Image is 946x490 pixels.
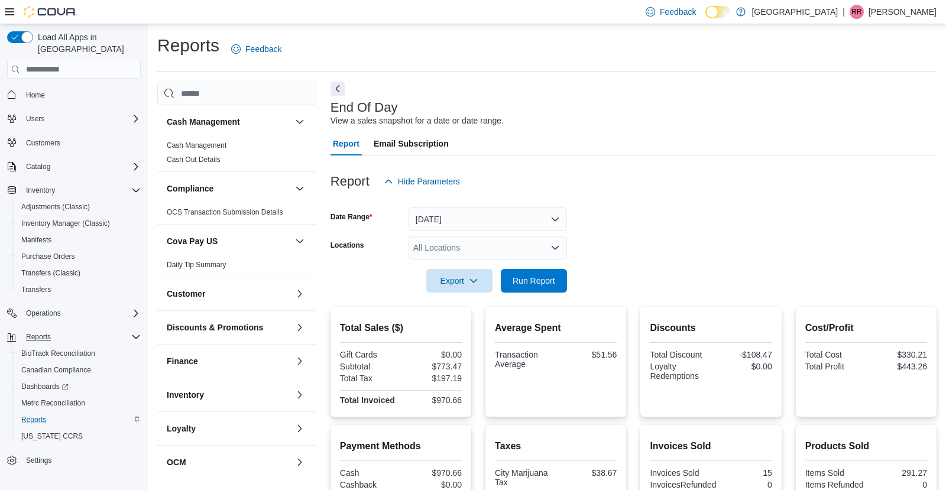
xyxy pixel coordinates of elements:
span: Purchase Orders [17,249,141,264]
div: 291.27 [869,468,927,478]
span: Customers [26,138,60,148]
span: Settings [21,453,141,468]
div: $970.66 [403,468,462,478]
h3: Finance [167,355,198,367]
div: Ruben Romero [850,5,864,19]
a: Transfers (Classic) [17,266,85,280]
h1: Reports [157,34,219,57]
div: City Marijuana Tax [495,468,553,487]
span: Manifests [21,235,51,245]
div: Items Refunded [805,480,864,489]
h3: Inventory [167,389,204,401]
a: Manifests [17,233,56,247]
span: Export [433,269,485,293]
span: Inventory Manager (Classic) [17,216,141,231]
div: Compliance [157,205,316,224]
button: Manifests [12,232,145,248]
div: Total Profit [805,362,864,371]
span: Dashboards [21,382,69,391]
button: Inventory [293,388,307,402]
span: Adjustments (Classic) [21,202,90,212]
h3: OCM [167,456,186,468]
h3: Compliance [167,183,213,194]
span: Cash Out Details [167,155,221,164]
span: Feedback [660,6,696,18]
label: Locations [331,241,364,250]
div: Cash Management [157,138,316,171]
div: Cova Pay US [157,258,316,277]
button: Settings [2,452,145,469]
a: Settings [21,453,56,468]
button: Customers [2,134,145,151]
button: OCM [167,456,290,468]
span: Purchase Orders [21,252,75,261]
button: [US_STATE] CCRS [12,428,145,444]
span: Reports [26,332,51,342]
button: Loyalty [167,423,290,434]
button: Discounts & Promotions [293,320,307,335]
div: $38.67 [558,468,617,478]
div: Total Tax [340,374,399,383]
h3: Loyalty [167,423,196,434]
h3: End Of Day [331,100,398,115]
span: Operations [21,306,141,320]
button: Users [2,111,145,127]
a: OCS Transaction Submission Details [167,208,283,216]
p: [PERSON_NAME] [869,5,937,19]
button: Inventory Manager (Classic) [12,215,145,232]
button: Inventory [2,182,145,199]
a: Dashboards [17,379,73,394]
button: Inventory [167,389,290,401]
a: Metrc Reconciliation [17,396,90,410]
div: $330.21 [869,350,927,359]
div: Transaction Average [495,350,553,369]
div: -$108.47 [714,350,772,359]
a: Cash Out Details [167,155,221,164]
span: Catalog [26,162,50,171]
button: Discounts & Promotions [167,322,290,333]
div: Subtotal [340,362,399,371]
span: Transfers (Classic) [21,268,80,278]
button: Finance [167,355,290,367]
button: Operations [2,305,145,322]
button: Metrc Reconciliation [12,395,145,411]
span: Transfers (Classic) [17,266,141,280]
div: $0.00 [403,350,462,359]
span: Catalog [21,160,141,174]
span: Canadian Compliance [17,363,141,377]
button: Transfers (Classic) [12,265,145,281]
span: Run Report [513,275,555,287]
span: Users [21,112,141,126]
button: Reports [12,411,145,428]
button: Finance [293,354,307,368]
div: $970.66 [403,395,462,405]
span: Home [26,90,45,100]
span: Daily Tip Summary [167,260,226,270]
div: $197.19 [403,374,462,383]
span: Washington CCRS [17,429,141,443]
span: Reports [17,413,141,427]
strong: Total Invoiced [340,395,395,405]
span: Transfers [17,283,141,297]
span: Reports [21,330,141,344]
h2: Products Sold [805,439,927,453]
button: Compliance [167,183,290,194]
a: Feedback [226,37,286,61]
span: Dark Mode [705,18,706,19]
div: 0 [721,480,772,489]
a: Dashboards [12,378,145,395]
div: InvoicesRefunded [650,480,716,489]
img: Cova [24,6,77,18]
button: BioTrack Reconciliation [12,345,145,362]
span: Settings [26,456,51,465]
span: Home [21,87,141,102]
button: Cash Management [167,116,290,128]
h2: Total Sales ($) [340,321,462,335]
a: Inventory Manager (Classic) [17,216,115,231]
span: Customers [21,135,141,150]
a: Daily Tip Summary [167,261,226,269]
div: $0.00 [403,480,462,489]
span: Email Subscription [374,132,449,155]
a: BioTrack Reconciliation [17,346,100,361]
button: Open list of options [550,243,560,252]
